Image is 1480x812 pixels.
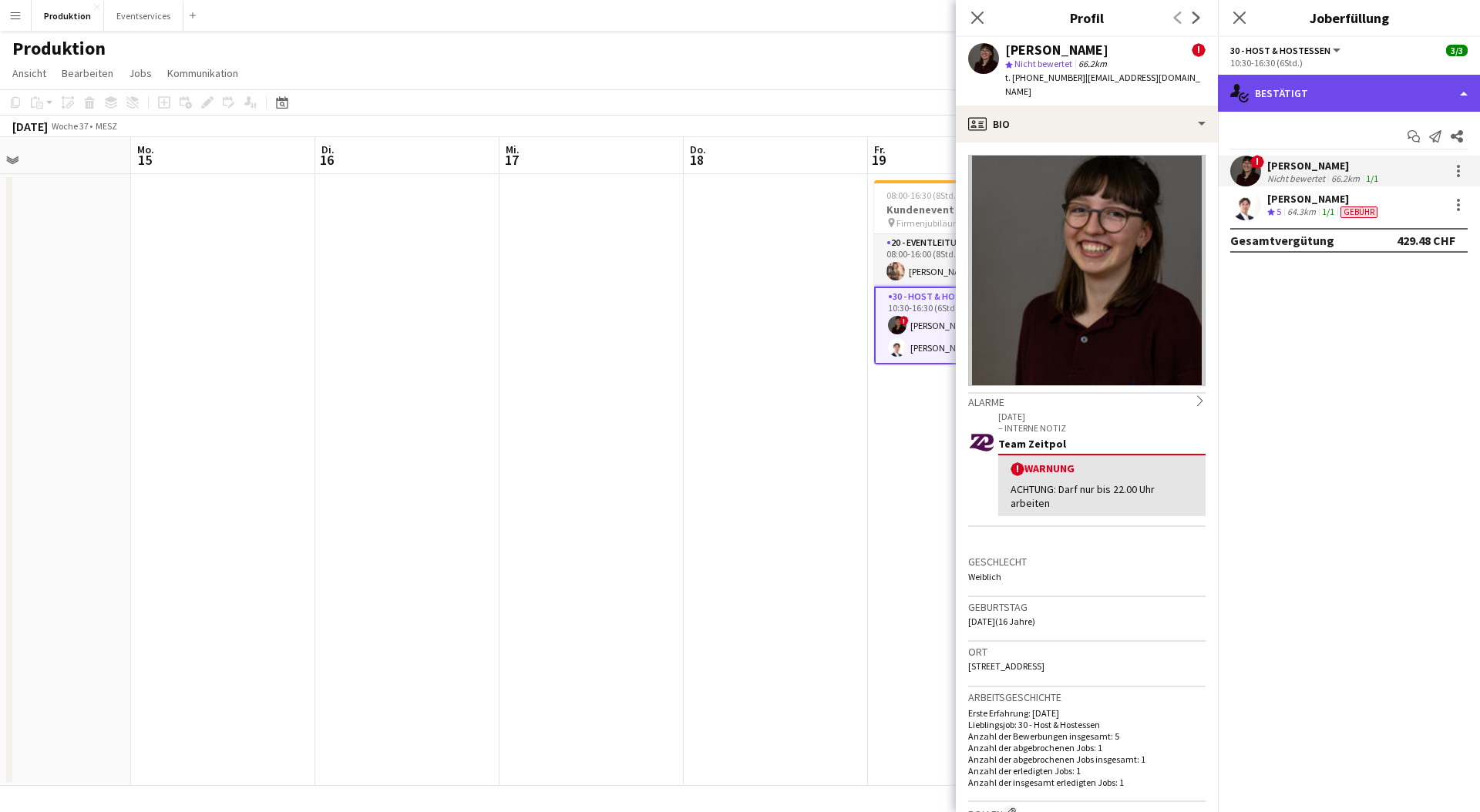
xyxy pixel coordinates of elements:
[167,66,238,80] span: Kommunikation
[1230,57,1468,69] div: 10:30-16:30 (6Std.)
[104,1,183,31] button: Eventservices
[968,742,1206,753] p: Anzahl der abgebrochenen Jobs: 1
[874,234,1047,287] app-card-role: 20 - Eventleitung vor Ort (ZP)1/108:00-16:00 (8Std.)[PERSON_NAME]
[1005,72,1200,97] span: | [EMAIL_ADDRESS][DOMAIN_NAME]
[998,411,1206,422] p: [DATE]
[1011,461,1193,476] div: Warnung
[135,151,154,169] span: 15
[968,571,1001,582] span: Weiblich
[968,645,1206,659] h3: Ort
[956,106,1218,143] div: Bio
[12,119,48,134] div: [DATE]
[956,8,1218,28] h3: Profil
[968,730,1206,742] p: Anzahl der Bewerbungen insgesamt: 5
[1276,206,1281,217] span: 5
[1267,159,1381,173] div: [PERSON_NAME]
[968,555,1206,569] h3: Geschlecht
[1230,233,1334,248] div: Gesamtvergütung
[55,63,119,83] a: Bearbeiten
[968,765,1206,777] p: Anzahl der erledigten Jobs: 1
[137,143,154,156] span: Mo.
[1340,206,1377,218] span: Gebühr
[968,690,1206,704] h3: Arbeitsgeschichte
[1075,58,1110,69] span: 66.2km
[998,437,1206,451] div: Team Zeitpol
[62,66,113,80] span: Bearbeiten
[1192,43,1206,57] span: !
[12,66,46,80] span: Ansicht
[1397,233,1455,248] div: 429.48 CHF
[6,63,52,83] a: Ansicht
[968,777,1206,788] p: Anzahl der insgesamt erledigten Jobs: 1
[874,143,886,156] span: Fr.
[1218,75,1480,112] div: Bestätigt
[886,190,985,201] span: 08:00-16:30 (8Std.30Min.)
[900,316,909,325] span: !
[129,66,152,80] span: Jobs
[1005,72,1085,83] span: t. [PHONE_NUMBER]
[1267,173,1328,184] div: Nicht bewertet
[968,719,1206,730] p: Lieblingsjob: 30 - Host & Hostessen
[968,660,1044,672] span: [STREET_ADDRESS]
[872,151,886,169] span: 19
[968,616,1035,627] span: [DATE] (16 Jahre)
[1322,206,1334,217] app-skills-label: 1/1
[503,151,520,169] span: 17
[874,180,1047,364] app-job-card: 08:00-16:30 (8Std.30Min.)3/3Kundenevent Stoos Firmenjubiläum2 Rollen20 - Eventleitung vor Ort (ZP...
[968,155,1206,386] img: Crew-Avatar oder Foto
[968,600,1206,614] h3: Geburtstag
[1267,192,1381,206] div: [PERSON_NAME]
[1366,173,1378,184] app-skills-label: 1/1
[96,120,117,132] div: MESZ
[688,151,706,169] span: 18
[1250,155,1264,169] span: !
[1011,482,1193,510] div: ACHTUNG: Darf nur bis 22.00 Uhr arbeiten
[1218,8,1480,28] h3: Joberfüllung
[968,392,1206,409] div: Alarme
[896,217,961,229] span: Firmenjubiläum
[968,753,1206,765] p: Anzahl der abgebrochenen Jobs insgesamt: 1
[1230,45,1343,56] button: 30 - Host & Hostessen
[968,707,1206,719] p: Erste Erfahrung: [DATE]
[506,143,520,156] span: Mi.
[51,120,89,132] span: Woche 37
[1337,206,1381,219] div: Die Crew hat unterschiedliche Gebühren als in der Rolle
[1284,206,1319,219] div: 64.3km
[12,37,106,60] h1: Produktion
[998,422,1206,434] p: – INTERNE NOTIZ
[1328,173,1363,184] div: 66.2km
[690,143,706,156] span: Do.
[32,1,104,31] button: Produktion
[874,203,1047,216] h3: Kundenevent Stoos
[321,143,335,156] span: Di.
[161,63,244,83] a: Kommunikation
[123,63,158,83] a: Jobs
[1014,58,1072,69] span: Nicht bewertet
[1011,462,1024,476] span: !
[874,287,1047,364] app-card-role: 30 - Host & Hostessen2/210:30-16:30 (6Std.)![PERSON_NAME][PERSON_NAME]
[1230,45,1330,56] span: 30 - Host & Hostessen
[1005,43,1108,57] div: [PERSON_NAME]
[1446,45,1468,56] span: 3/3
[319,151,335,169] span: 16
